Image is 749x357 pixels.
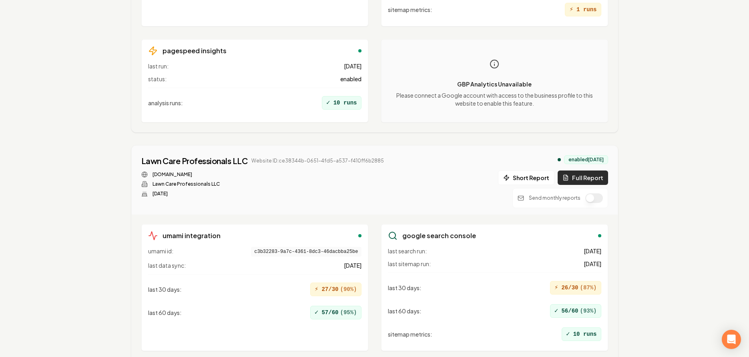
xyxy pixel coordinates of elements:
[554,306,558,316] span: ✓
[562,327,601,341] div: 10 runs
[148,261,186,269] span: last data sync:
[163,231,221,241] h3: umami integration
[315,308,319,317] span: ✓
[566,329,570,339] span: ✓
[580,284,596,292] span: ( 87 %)
[148,62,169,70] span: last run:
[163,46,227,56] h3: pagespeed insights
[322,96,361,110] div: 10 runs
[148,99,183,107] span: analysis runs :
[565,3,601,16] div: 1 runs
[251,247,361,257] span: c3b32283-9a7c-4361-8dc3-46dacbba25be
[148,285,182,293] span: last 30 days :
[564,155,608,164] div: enabled [DATE]
[388,91,601,107] p: Please connect a Google account with access to the business profile to this website to enable thi...
[310,283,361,296] div: 27/30
[580,307,596,315] span: ( 93 %)
[153,171,192,178] a: [DOMAIN_NAME]
[148,309,182,317] span: last 60 days :
[388,330,432,338] span: sitemap metrics :
[340,309,357,317] span: ( 95 %)
[388,80,601,88] p: GBP Analytics Unavailable
[388,284,422,292] span: last 30 days :
[402,231,476,241] h3: google search console
[344,62,361,70] span: [DATE]
[344,261,361,269] span: [DATE]
[388,247,427,255] span: last search run:
[141,155,248,166] a: Lawn Care Professionals LLC
[148,75,167,83] span: status:
[722,330,741,349] div: Open Intercom Messenger
[148,247,173,257] span: umami id:
[326,98,330,108] span: ✓
[598,234,601,237] div: enabled
[554,283,558,293] span: ⚡
[251,158,384,164] span: Website ID: ce38344b-0651-4fd5-a537-f410ff6b2885
[141,171,384,178] div: Website
[558,170,608,185] button: Full Report
[358,234,361,237] div: enabled
[388,307,422,315] span: last 60 days :
[388,6,432,14] span: sitemap metrics :
[550,304,601,318] div: 56/60
[388,260,431,268] span: last sitemap run:
[340,75,361,83] span: enabled
[310,306,361,319] div: 57/60
[315,285,319,294] span: ⚡
[550,281,601,295] div: 26/30
[584,247,601,255] span: [DATE]
[358,49,361,52] div: enabled
[529,195,580,201] p: Send monthly reports
[569,5,573,14] span: ⚡
[584,260,601,268] span: [DATE]
[498,170,554,185] button: Short Report
[558,158,561,161] div: analytics enabled
[340,285,357,293] span: ( 90 %)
